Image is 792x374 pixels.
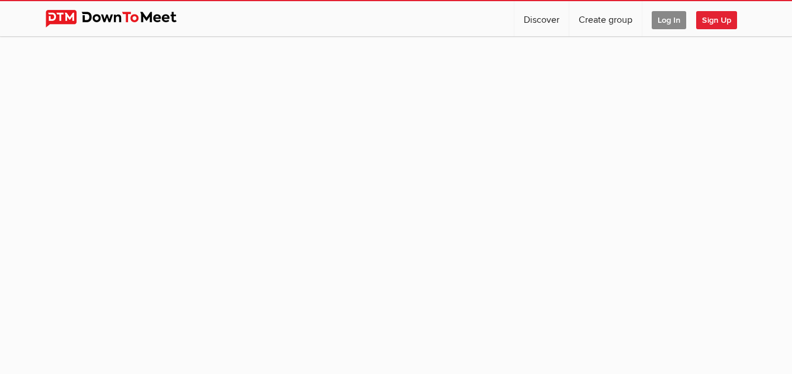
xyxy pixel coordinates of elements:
a: Sign Up [696,1,746,36]
a: Discover [514,1,569,36]
img: DownToMeet [46,10,195,27]
a: Log In [642,1,696,36]
a: Create group [569,1,642,36]
span: Log In [652,11,686,29]
span: Sign Up [696,11,737,29]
